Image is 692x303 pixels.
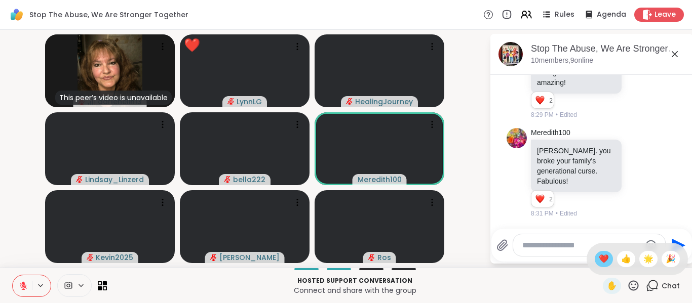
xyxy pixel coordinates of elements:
[655,10,676,20] span: Leave
[8,6,25,23] img: ShareWell Logomark
[531,209,554,218] span: 8:31 PM
[597,10,626,20] span: Agenda
[531,42,685,55] div: Stop The Abuse, We Are Stronger Together, [DATE]
[643,253,653,265] span: 🌟
[531,191,549,207] div: Reaction list
[498,42,523,66] img: Stop The Abuse, We Are Stronger Together, Sep 12
[85,175,144,185] span: Lindsay_Linzerd
[534,195,545,203] button: Reactions: love
[219,252,280,263] span: [PERSON_NAME]
[560,209,577,218] span: Edited
[607,280,617,292] span: ✋
[368,254,375,261] span: audio-muted
[549,195,554,204] span: 2
[666,234,688,256] button: Send
[531,92,549,108] div: Reaction list
[549,96,554,105] span: 2
[87,254,94,261] span: audio-muted
[210,254,217,261] span: audio-muted
[377,252,391,263] span: Ros
[227,98,235,105] span: audio-muted
[29,10,188,20] span: Stop The Abuse, We Are Stronger Together
[184,35,200,55] div: ❤️
[237,97,262,107] span: LynnLG
[666,253,676,265] span: 🎉
[358,175,402,185] span: Meredith100
[534,96,545,104] button: Reactions: love
[662,281,680,291] span: Chat
[113,285,597,295] p: Connect and share with the group
[555,10,574,20] span: Rules
[560,110,577,119] span: Edited
[531,56,593,66] p: 10 members, 9 online
[224,176,231,183] span: audio-muted
[522,240,640,250] textarea: Type your message
[645,239,657,251] button: Emoji picker
[233,175,265,185] span: bella222
[55,91,172,105] div: This peer’s video is unavailable
[76,176,83,183] span: audio-muted
[556,209,558,218] span: •
[346,98,353,105] span: audio-muted
[507,128,527,148] img: https://sharewell-space-live.sfo3.digitaloceanspaces.com/user-generated/e161fd1c-8b80-4975-a4aa-5...
[556,110,558,119] span: •
[113,276,597,285] p: Hosted support conversation
[355,97,413,107] span: HealingJourney
[96,252,133,263] span: Kevin2025
[537,146,616,186] p: [PERSON_NAME]. you broke your family's generational curse. Fabulous!
[531,128,570,138] a: Meredith100
[78,34,142,107] img: darlenelin13
[599,253,609,265] span: ❤️
[621,253,631,265] span: 👍
[531,110,554,119] span: 8:29 PM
